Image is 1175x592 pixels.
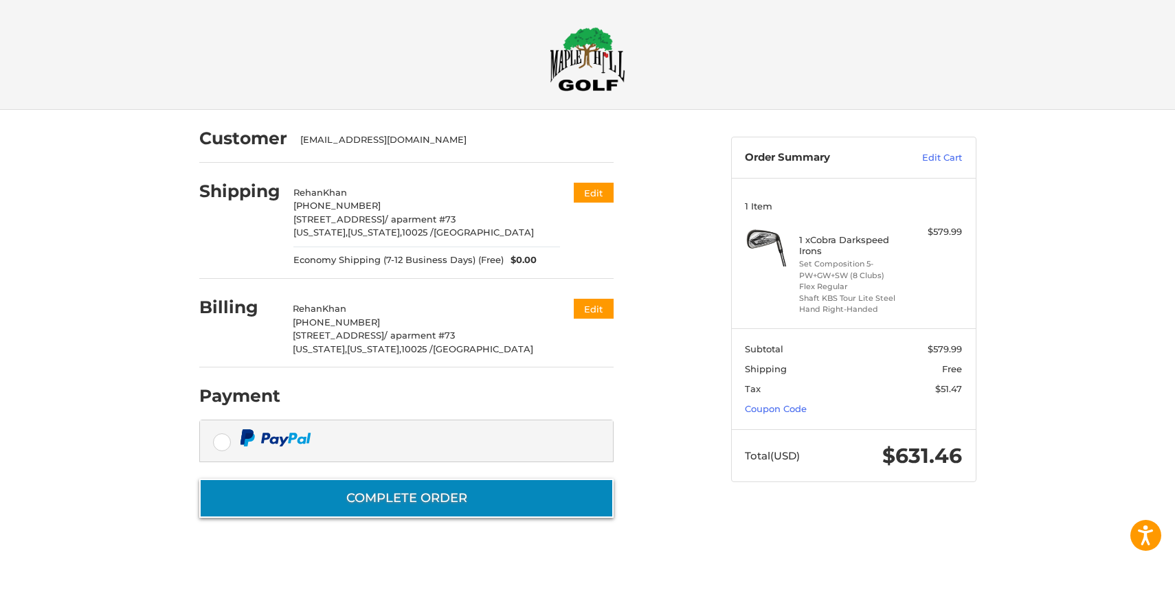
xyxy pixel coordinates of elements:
span: 10025 / [401,343,433,354]
li: Hand Right-Handed [799,304,904,315]
li: Shaft KBS Tour Lite Steel [799,293,904,304]
span: Rehan [293,303,322,314]
iframe: Google Customer Reviews [1062,555,1175,592]
span: Subtotal [745,343,783,354]
h2: Customer [199,128,287,149]
span: [STREET_ADDRESS] [293,330,384,341]
span: / aparment #73 [385,214,456,225]
span: [US_STATE], [293,343,347,354]
button: Complete order [199,479,614,518]
button: Edit [574,299,614,319]
span: $579.99 [928,343,962,354]
a: Edit Cart [893,151,962,165]
span: / aparment #73 [384,330,455,341]
span: 10025 / [402,227,434,238]
button: Edit [574,183,614,203]
span: [GEOGRAPHIC_DATA] [434,227,534,238]
span: [US_STATE], [347,343,401,354]
span: $631.46 [882,443,962,468]
span: Economy Shipping (7-12 Business Days) (Free) [293,253,504,267]
a: Coupon Code [745,403,807,414]
img: Maple Hill Golf [550,27,625,91]
span: [PHONE_NUMBER] [293,200,381,211]
span: Total (USD) [745,449,800,462]
span: [US_STATE], [293,227,348,238]
span: Khan [323,187,347,198]
span: [US_STATE], [348,227,402,238]
div: $579.99 [908,225,962,239]
img: PayPal icon [240,429,311,446]
li: Flex Regular [799,281,904,293]
span: $0.00 [504,253,537,267]
span: Tax [745,383,761,394]
span: Free [942,363,962,374]
span: Shipping [745,363,787,374]
span: Khan [322,303,346,314]
h2: Payment [199,385,280,407]
div: [EMAIL_ADDRESS][DOMAIN_NAME] [300,133,600,147]
span: [GEOGRAPHIC_DATA] [433,343,533,354]
span: [PHONE_NUMBER] [293,317,380,328]
h2: Shipping [199,181,280,202]
h4: 1 x Cobra Darkspeed Irons [799,234,904,257]
span: $51.47 [935,383,962,394]
h2: Billing [199,297,280,318]
h3: 1 Item [745,201,962,212]
h3: Order Summary [745,151,893,165]
span: [STREET_ADDRESS] [293,214,385,225]
li: Set Composition 5-PW+GW+SW (8 Clubs) [799,258,904,281]
span: Rehan [293,187,323,198]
